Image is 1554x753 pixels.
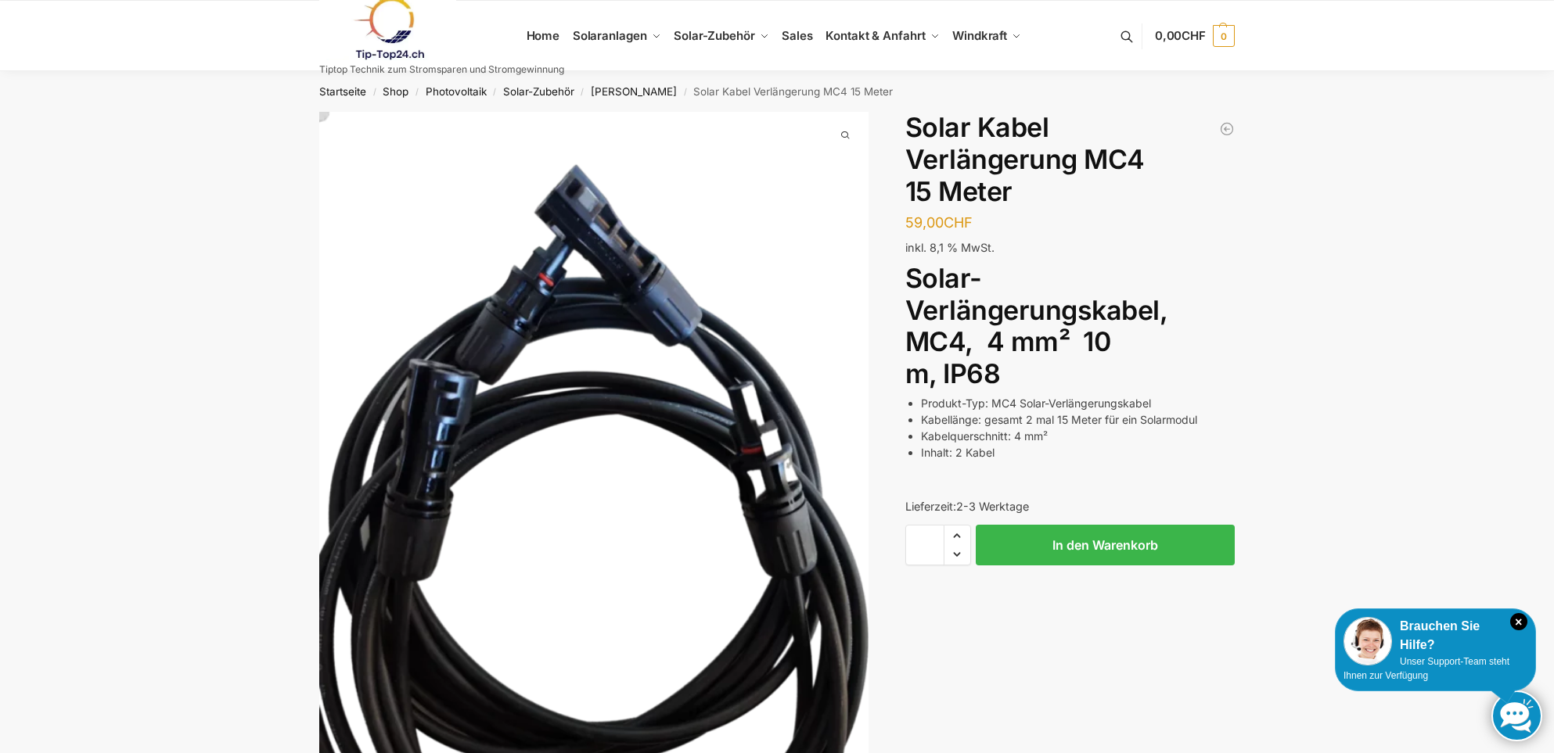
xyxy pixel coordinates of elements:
[1344,617,1527,654] div: Brauchen Sie Hilfe?
[574,86,591,99] span: /
[1155,13,1235,59] a: 0,00CHF 0
[566,1,667,71] a: Solaranlagen
[921,411,1235,428] li: Kabellänge: gesamt 2 mal 15 Meter für ein Solarmodul
[1182,28,1206,43] span: CHF
[674,28,755,43] span: Solar-Zubehör
[944,544,970,565] span: Reduce quantity
[426,85,487,98] a: Photovoltaik
[946,1,1028,71] a: Windkraft
[292,71,1263,112] nav: Breadcrumb
[782,28,813,43] span: Sales
[503,85,574,98] a: Solar-Zubehör
[905,112,1235,207] h1: Solar Kabel Verlängerung MC4 15 Meter
[905,241,995,254] span: inkl. 8,1 % MwSt.
[677,86,693,99] span: /
[366,86,383,99] span: /
[905,214,973,231] bdi: 59,00
[487,86,503,99] span: /
[775,1,819,71] a: Sales
[408,86,425,99] span: /
[667,1,775,71] a: Solar-Zubehör
[944,214,973,231] span: CHF
[956,500,1029,513] span: 2-3 Werktage
[921,444,1235,461] li: Inhalt: 2 Kabel
[1344,656,1509,681] span: Unser Support-Team steht Ihnen zur Verfügung
[905,500,1029,513] span: Lieferzeit:
[1219,121,1235,137] a: Shelly Pro 3EM
[905,525,944,565] input: Produktmenge
[319,85,366,98] a: Startseite
[319,65,564,74] p: Tiptop Technik zum Stromsparen und Stromgewinnung
[819,1,946,71] a: Kontakt & Anfahrt
[944,525,970,546] span: Increase quantity
[591,85,677,98] a: [PERSON_NAME]
[921,395,1235,411] li: Produkt-Typ: MC4 Solar-Verlängerungskabel
[952,28,1007,43] span: Windkraft
[976,525,1235,565] button: In den Warenkorb
[573,28,647,43] span: Solaranlagen
[826,28,925,43] span: Kontakt & Anfahrt
[1213,25,1235,47] span: 0
[905,263,1235,390] h1: Solar-Verlängerungskabel, MC4, 4 mm² 10 m, IP68
[921,428,1235,444] li: Kabelquerschnitt: 4 mm²
[383,85,408,98] a: Shop
[1344,617,1392,665] img: Customer service
[1510,613,1527,630] i: Schließen
[1155,28,1206,43] span: 0,00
